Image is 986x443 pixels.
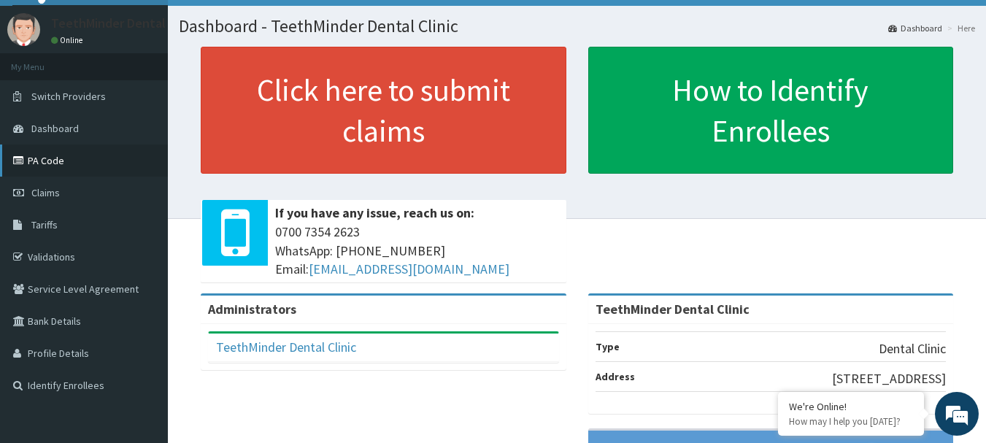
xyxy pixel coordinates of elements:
a: Online [51,35,86,45]
a: Dashboard [888,22,942,34]
p: TeethMinder Dental Clinic [51,17,199,30]
a: Click here to submit claims [201,47,566,174]
p: [STREET_ADDRESS] [832,369,946,388]
span: Switch Providers [31,90,106,103]
a: How to Identify Enrollees [588,47,954,174]
p: How may I help you today? [789,415,913,428]
b: Type [596,340,620,353]
span: Tariffs [31,218,58,231]
h1: Dashboard - TeethMinder Dental Clinic [179,17,975,36]
span: Dashboard [31,122,79,135]
img: d_794563401_company_1708531726252_794563401 [27,73,59,109]
p: Dental Clinic [879,339,946,358]
b: If you have any issue, reach us on: [275,204,474,221]
a: [EMAIL_ADDRESS][DOMAIN_NAME] [309,261,509,277]
li: Here [944,22,975,34]
img: User Image [7,13,40,46]
span: 0700 7354 2623 WhatsApp: [PHONE_NUMBER] Email: [275,223,559,279]
b: Address [596,370,635,383]
div: We're Online! [789,400,913,413]
span: Claims [31,186,60,199]
div: Chat with us now [76,82,245,101]
b: Administrators [208,301,296,317]
div: Minimize live chat window [239,7,274,42]
span: We're online! [85,130,201,277]
a: TeethMinder Dental Clinic [216,339,356,355]
textarea: Type your message and hit 'Enter' [7,291,278,342]
strong: TeethMinder Dental Clinic [596,301,750,317]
